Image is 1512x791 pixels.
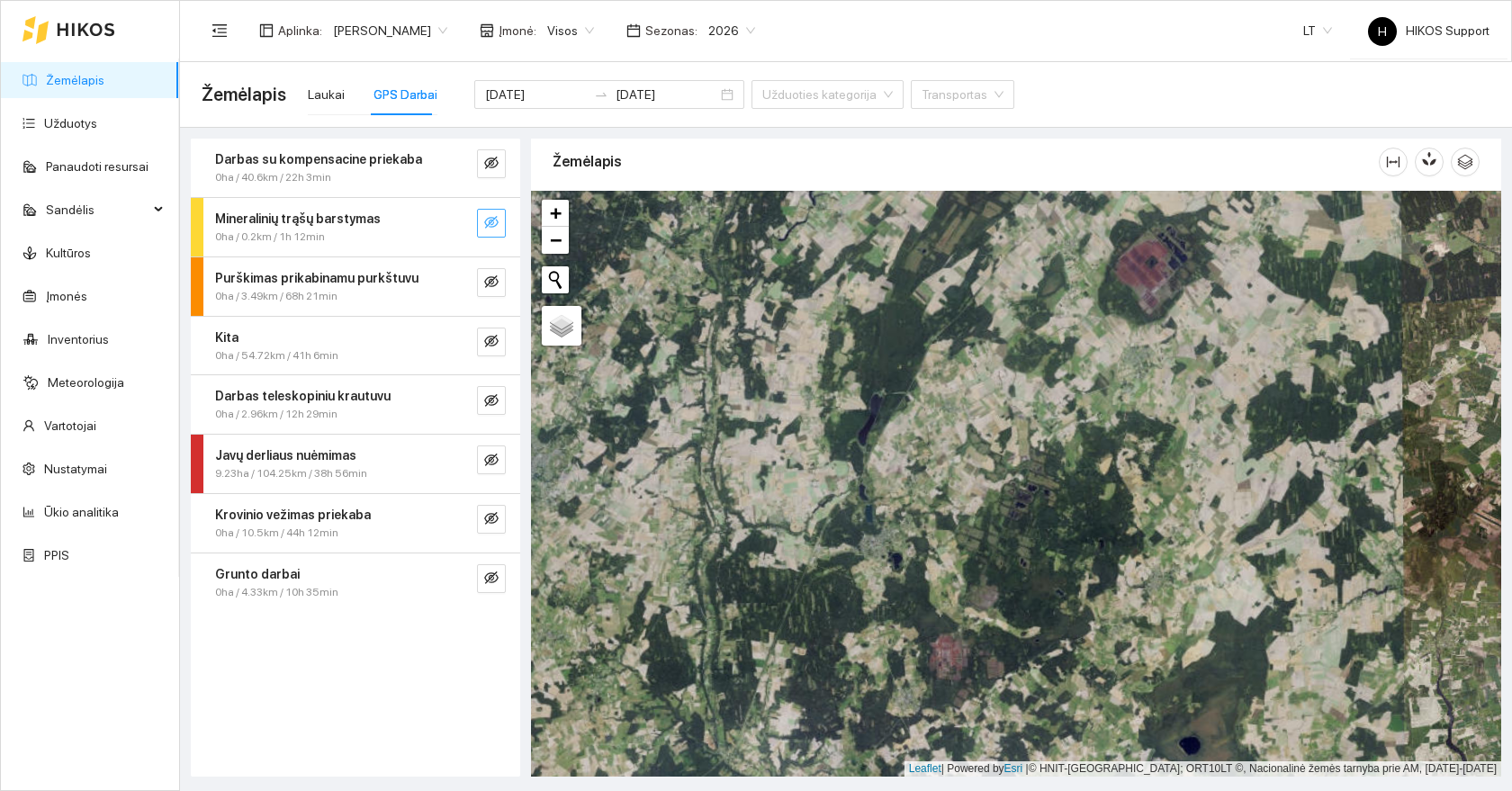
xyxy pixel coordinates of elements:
[215,169,331,186] span: 0ha / 40.6km / 22h 3min
[477,209,506,238] button: eye-invisible
[191,139,520,197] div: Darbas su kompensacine priekaba0ha / 40.6km / 22h 3mineye-invisible
[547,17,594,44] span: Visos
[484,334,499,351] span: eye-invisible
[484,571,499,588] span: eye-invisible
[215,525,338,542] span: 0ha / 10.5km / 44h 12min
[550,229,562,251] span: −
[645,21,697,40] span: Sezonas :
[1378,17,1387,46] span: H
[46,73,104,87] a: Žemėlapis
[215,448,356,463] strong: Javų derliaus nuėmimas
[484,215,499,232] span: eye-invisible
[215,567,300,581] strong: Grunto darbai
[191,553,520,612] div: Grunto darbai0ha / 4.33km / 10h 35mineye-invisible
[259,23,274,38] span: layout
[477,505,506,534] button: eye-invisible
[191,198,520,256] div: Mineralinių trąšų barstymas0ha / 0.2km / 1h 12mineye-invisible
[191,435,520,493] div: Javų derliaus nuėmimas9.23ha / 104.25km / 38h 56mineye-invisible
[215,229,325,246] span: 0ha / 0.2km / 1h 12min
[708,17,755,44] span: 2026
[594,87,608,102] span: to
[542,266,569,293] button: Initiate a new search
[1368,23,1489,38] span: HIKOS Support
[626,23,641,38] span: calendar
[215,211,381,226] strong: Mineralinių trąšų barstymas
[191,257,520,316] div: Purškimas prikabinamu purkštuvu0ha / 3.49km / 68h 21mineye-invisible
[44,548,69,562] a: PPIS
[215,152,422,166] strong: Darbas su kompensacine priekaba
[542,306,581,346] a: Layers
[333,17,447,44] span: Arvydas Paukštys
[308,85,345,104] div: Laukai
[202,13,238,49] button: menu-fold
[484,156,499,173] span: eye-invisible
[1004,762,1023,775] a: Esri
[484,511,499,528] span: eye-invisible
[191,494,520,553] div: Krovinio vežimas priekaba0ha / 10.5km / 44h 12mineye-invisible
[616,85,717,104] input: Pabaigos data
[477,328,506,356] button: eye-invisible
[215,465,367,482] span: 9.23ha / 104.25km / 38h 56min
[215,288,337,305] span: 0ha / 3.49km / 68h 21min
[48,375,124,390] a: Meteorologija
[484,393,499,410] span: eye-invisible
[191,375,520,434] div: Darbas teleskopiniu krautuvu0ha / 2.96km / 12h 29mineye-invisible
[1026,762,1029,775] span: |
[484,453,499,470] span: eye-invisible
[1303,17,1332,44] span: LT
[553,136,1379,187] div: Žemėlapis
[499,21,536,40] span: Įmonė :
[373,85,437,104] div: GPS Darbai
[1380,155,1407,169] span: column-width
[46,192,148,228] span: Sandėlis
[594,87,608,102] span: swap-right
[48,332,109,346] a: Inventorius
[211,22,228,39] span: menu-fold
[215,406,337,423] span: 0ha / 2.96km / 12h 29min
[1379,148,1408,176] button: column-width
[191,317,520,375] div: Kita0ha / 54.72km / 41h 6mineye-invisible
[542,200,569,227] a: Zoom in
[904,761,1501,777] div: | Powered by © HNIT-[GEOGRAPHIC_DATA]; ORT10LT ©, Nacionalinė žemės tarnyba prie AM, [DATE]-[DATE]
[477,386,506,415] button: eye-invisible
[44,462,107,476] a: Nustatymai
[485,85,587,104] input: Pradžios data
[215,389,391,403] strong: Darbas teleskopiniu krautuvu
[215,508,371,522] strong: Krovinio vežimas priekaba
[909,762,941,775] a: Leaflet
[215,271,418,285] strong: Purškimas prikabinamu purkštuvu
[477,445,506,474] button: eye-invisible
[480,23,494,38] span: shop
[44,116,97,130] a: Užduotys
[46,159,148,174] a: Panaudoti resursai
[202,80,286,109] span: Žemėlapis
[44,418,96,433] a: Vartotojai
[550,202,562,224] span: +
[542,227,569,254] a: Zoom out
[215,584,338,601] span: 0ha / 4.33km / 10h 35min
[477,268,506,297] button: eye-invisible
[44,505,119,519] a: Ūkio analitika
[278,21,322,40] span: Aplinka :
[46,246,91,260] a: Kultūros
[477,149,506,178] button: eye-invisible
[215,347,338,364] span: 0ha / 54.72km / 41h 6min
[46,289,87,303] a: Įmonės
[215,330,238,345] strong: Kita
[477,564,506,593] button: eye-invisible
[484,274,499,292] span: eye-invisible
